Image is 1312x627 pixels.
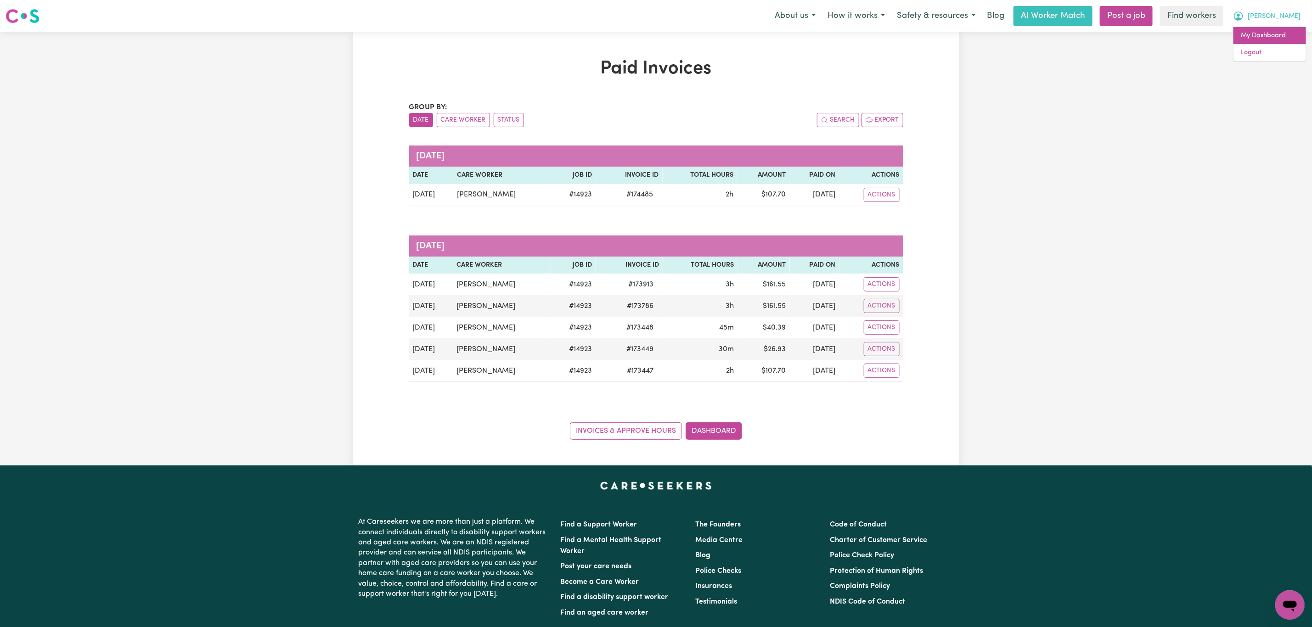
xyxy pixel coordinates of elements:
[1160,6,1223,26] a: Find workers
[453,295,551,317] td: [PERSON_NAME]
[738,338,790,360] td: $ 26.93
[561,537,662,555] a: Find a Mental Health Support Worker
[790,317,839,338] td: [DATE]
[864,277,900,291] button: Actions
[1014,6,1092,26] a: AI Worker Match
[695,552,710,559] a: Blog
[409,104,448,111] span: Group by:
[409,184,453,206] td: [DATE]
[621,365,659,376] span: # 173447
[453,274,551,295] td: [PERSON_NAME]
[551,184,596,206] td: # 14923
[623,279,659,290] span: # 173913
[453,317,551,338] td: [PERSON_NAME]
[830,567,923,575] a: Protection of Human Rights
[830,552,894,559] a: Police Check Policy
[726,281,734,288] span: 3 hours
[663,257,738,274] th: Total Hours
[790,295,839,317] td: [DATE]
[1227,6,1306,26] button: My Account
[738,360,790,382] td: $ 107.70
[6,6,39,27] a: Careseekers logo
[830,537,927,544] a: Charter of Customer Service
[891,6,981,26] button: Safety & resources
[789,167,839,184] th: Paid On
[737,184,789,206] td: $ 107.70
[719,346,734,353] span: 30 minutes
[551,295,596,317] td: # 14923
[1100,6,1153,26] a: Post a job
[769,6,822,26] button: About us
[570,422,682,440] a: Invoices & Approve Hours
[621,344,659,355] span: # 173449
[817,113,859,127] button: Search
[839,257,903,274] th: Actions
[409,295,453,317] td: [DATE]
[726,367,734,375] span: 2 hours
[789,184,839,206] td: [DATE]
[790,360,839,382] td: [DATE]
[409,146,903,167] caption: [DATE]
[596,257,663,274] th: Invoice ID
[663,167,738,184] th: Total Hours
[551,338,596,360] td: # 14923
[551,167,596,184] th: Job ID
[1233,27,1306,62] div: My Account
[561,578,639,586] a: Become a Care Worker
[790,338,839,360] td: [DATE]
[864,299,900,313] button: Actions
[822,6,891,26] button: How it works
[596,167,663,184] th: Invoice ID
[862,113,903,127] button: Export
[1233,27,1306,45] a: My Dashboard
[453,257,551,274] th: Care Worker
[864,320,900,335] button: Actions
[864,188,900,202] button: Actions
[719,324,734,331] span: 45 minutes
[409,235,903,257] caption: [DATE]
[409,257,453,274] th: Date
[600,482,712,489] a: Careseekers home page
[981,6,1010,26] a: Blog
[738,257,790,274] th: Amount
[686,422,742,440] a: Dashboard
[551,257,596,274] th: Job ID
[830,598,905,605] a: NDIS Code of Conduct
[409,338,453,360] td: [DATE]
[6,8,39,24] img: Careseekers logo
[830,582,890,590] a: Complaints Policy
[494,113,524,127] button: sort invoices by paid status
[551,274,596,295] td: # 14923
[453,360,551,382] td: [PERSON_NAME]
[561,593,669,601] a: Find a disability support worker
[621,322,659,333] span: # 173448
[726,191,733,198] span: 2 hours
[453,184,551,206] td: [PERSON_NAME]
[561,609,649,616] a: Find an aged care worker
[738,274,790,295] td: $ 161.55
[409,167,453,184] th: Date
[830,521,887,528] a: Code of Conduct
[561,563,632,570] a: Post your care needs
[726,302,734,310] span: 3 hours
[738,317,790,338] td: $ 40.39
[695,537,743,544] a: Media Centre
[695,582,732,590] a: Insurances
[409,58,903,80] h1: Paid Invoices
[551,360,596,382] td: # 14923
[864,364,900,378] button: Actions
[864,342,900,356] button: Actions
[561,521,637,528] a: Find a Support Worker
[409,113,433,127] button: sort invoices by date
[790,274,839,295] td: [DATE]
[621,301,659,312] span: # 173786
[737,167,789,184] th: Amount
[695,567,741,575] a: Police Checks
[738,295,790,317] td: $ 161.55
[1248,11,1301,22] span: [PERSON_NAME]
[790,257,839,274] th: Paid On
[551,317,596,338] td: # 14923
[453,167,551,184] th: Care Worker
[409,274,453,295] td: [DATE]
[437,113,490,127] button: sort invoices by care worker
